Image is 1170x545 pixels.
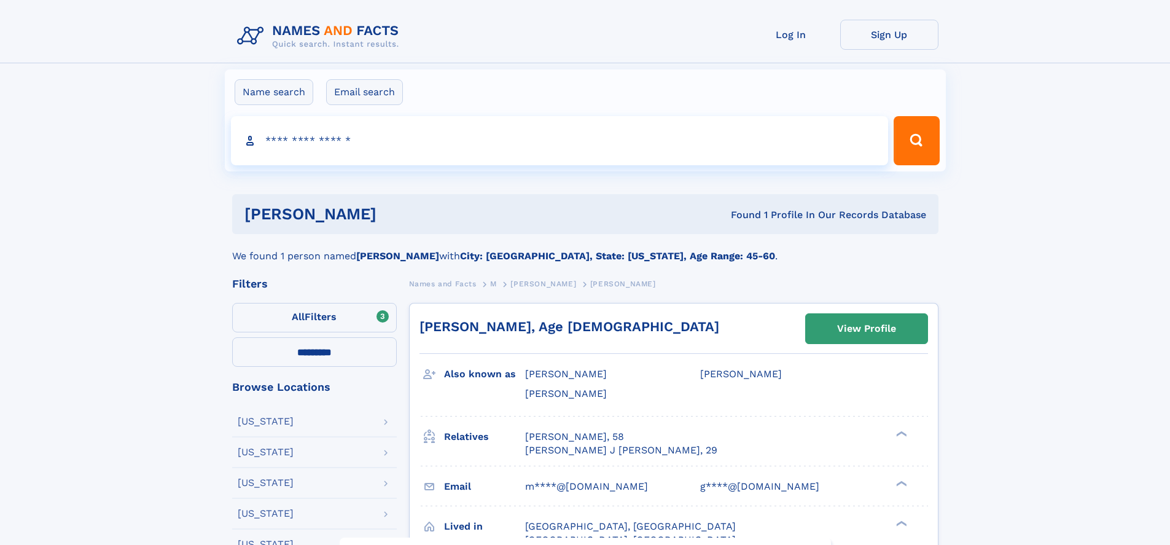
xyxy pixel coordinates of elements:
div: Found 1 Profile In Our Records Database [553,208,926,222]
span: [PERSON_NAME] [700,368,782,380]
span: M [490,280,497,288]
div: We found 1 person named with . [232,234,938,264]
div: ❯ [893,429,908,437]
h3: Also known as [444,364,525,385]
div: [US_STATE] [238,478,294,488]
span: [PERSON_NAME] [510,280,576,288]
a: [PERSON_NAME], 58 [525,430,624,444]
label: Email search [326,79,403,105]
img: Logo Names and Facts [232,20,409,53]
a: M [490,276,497,291]
button: Search Button [894,116,939,165]
input: search input [231,116,889,165]
span: [PERSON_NAME] [525,388,607,399]
a: [PERSON_NAME], Age [DEMOGRAPHIC_DATA] [419,319,719,334]
b: [PERSON_NAME] [356,250,439,262]
div: View Profile [837,315,896,343]
a: Log In [742,20,840,50]
a: Sign Up [840,20,938,50]
label: Name search [235,79,313,105]
label: Filters [232,303,397,332]
div: [US_STATE] [238,509,294,519]
h3: Email [444,476,525,497]
div: [US_STATE] [238,447,294,457]
b: City: [GEOGRAPHIC_DATA], State: [US_STATE], Age Range: 45-60 [460,250,775,262]
h3: Relatives [444,426,525,447]
a: [PERSON_NAME] [510,276,576,291]
div: ❯ [893,519,908,527]
h1: [PERSON_NAME] [244,206,554,222]
a: View Profile [806,314,927,343]
span: [PERSON_NAME] [590,280,656,288]
a: [PERSON_NAME] J [PERSON_NAME], 29 [525,444,717,457]
a: Names and Facts [409,276,477,291]
div: Browse Locations [232,382,397,393]
div: Filters [232,278,397,289]
div: ❯ [893,479,908,487]
span: All [292,311,305,323]
div: [US_STATE] [238,417,294,426]
span: [GEOGRAPHIC_DATA], [GEOGRAPHIC_DATA] [525,520,736,532]
span: [PERSON_NAME] [525,368,607,380]
h3: Lived in [444,516,525,537]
